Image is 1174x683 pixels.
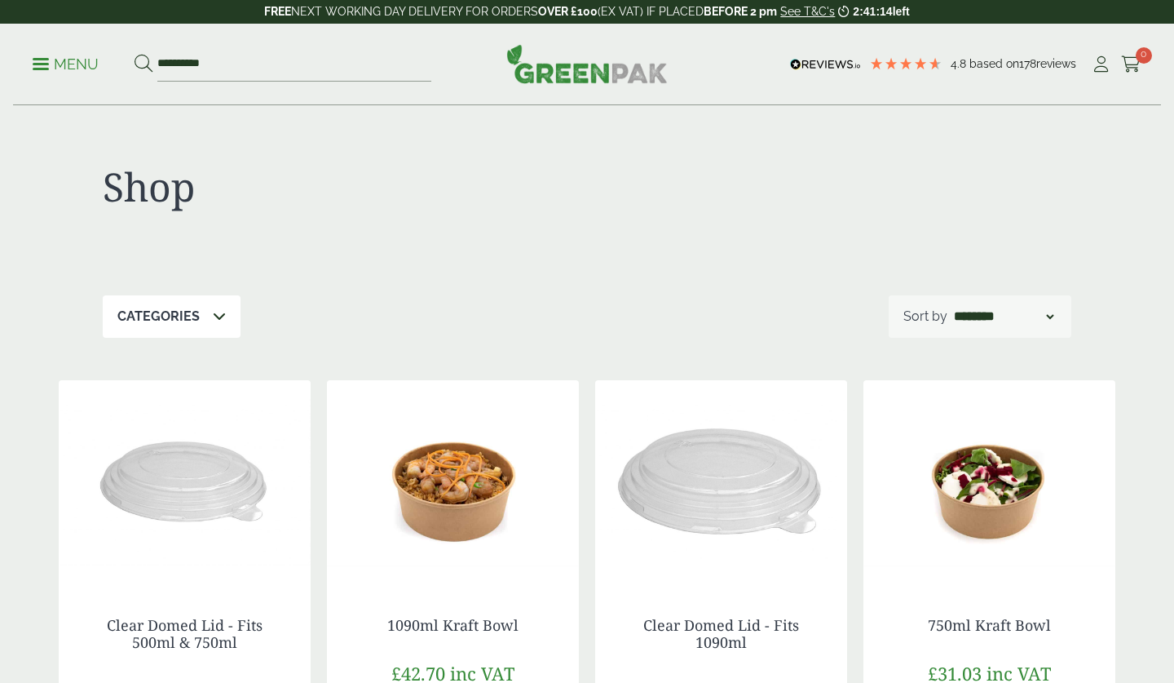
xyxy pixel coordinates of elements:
[117,307,200,326] p: Categories
[595,380,847,584] img: Clear Domed Lid - Fits 1000ml-0
[264,5,291,18] strong: FREE
[951,57,969,70] span: 4.8
[1036,57,1076,70] span: reviews
[869,56,942,71] div: 4.78 Stars
[33,55,99,71] a: Menu
[107,615,263,653] a: Clear Domed Lid - Fits 500ml & 750ml
[1136,47,1152,64] span: 0
[1019,57,1036,70] span: 178
[387,615,519,635] a: 1090ml Kraft Bowl
[853,5,892,18] span: 2:41:14
[506,44,668,83] img: GreenPak Supplies
[704,5,777,18] strong: BEFORE 2 pm
[790,59,861,70] img: REVIEWS.io
[893,5,910,18] span: left
[863,380,1115,584] img: Kraft Bowl 750ml with Goats Cheese Salad Open
[780,5,835,18] a: See T&C's
[33,55,99,74] p: Menu
[103,163,587,211] h1: Shop
[538,5,598,18] strong: OVER £100
[969,57,1019,70] span: Based on
[928,615,1051,635] a: 750ml Kraft Bowl
[327,380,579,584] img: Kraft Bowl 1090ml with Prawns and Rice
[59,380,311,584] img: Clear Domed Lid - Fits 750ml-0
[1091,56,1111,73] i: My Account
[643,615,799,653] a: Clear Domed Lid - Fits 1090ml
[1121,56,1141,73] i: Cart
[951,307,1057,326] select: Shop order
[1121,52,1141,77] a: 0
[903,307,947,326] p: Sort by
